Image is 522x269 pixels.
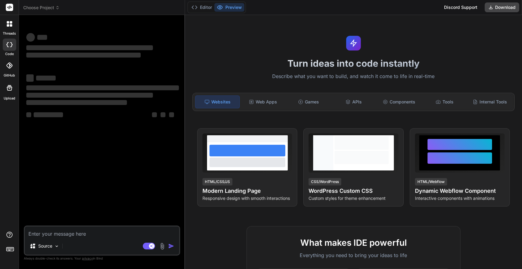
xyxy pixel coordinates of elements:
[161,112,165,117] span: ‌
[202,187,292,195] h4: Modern Landing Page
[4,73,15,78] label: GitHub
[332,95,376,108] div: APIs
[23,5,60,11] span: Choose Project
[257,236,450,249] h2: What makes IDE powerful
[37,35,47,40] span: ‌
[309,187,398,195] h4: WordPress Custom CSS
[377,95,421,108] div: Components
[257,252,450,259] p: Everything you need to bring your ideas to life
[309,178,341,185] div: CSS/WordPress
[286,95,330,108] div: Games
[241,95,285,108] div: Web Apps
[214,3,244,12] button: Preview
[169,112,174,117] span: ‌
[26,33,35,42] span: ‌
[54,244,59,249] img: Pick Models
[5,51,14,57] label: code
[189,3,214,12] button: Editor
[168,243,174,249] img: icon
[485,2,519,12] button: Download
[309,195,398,201] p: Custom styles for theme enhancement
[415,195,505,201] p: Interactive components with animations
[468,95,512,108] div: Internal Tools
[36,76,56,80] span: ‌
[24,256,180,261] p: Always double-check its answers. Your in Bind
[415,187,505,195] h4: Dynamic Webflow Component
[202,178,232,185] div: HTML/CSS/JS
[189,58,518,69] h1: Turn ideas into code instantly
[440,2,481,12] div: Discord Support
[202,195,292,201] p: Responsive design with smooth interactions
[159,243,166,250] img: attachment
[26,53,141,58] span: ‌
[38,243,52,249] p: Source
[415,178,447,185] div: HTML/Webflow
[189,73,518,80] p: Describe what you want to build, and watch it come to life in real-time
[3,31,16,36] label: threads
[26,112,31,117] span: ‌
[26,45,153,50] span: ‌
[26,85,179,90] span: ‌
[26,74,34,82] span: ‌
[152,112,157,117] span: ‌
[26,93,153,98] span: ‌
[26,100,127,105] span: ‌
[82,256,93,260] span: privacy
[34,112,63,117] span: ‌
[422,95,466,108] div: Tools
[4,96,15,101] label: Upload
[195,95,240,108] div: Websites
